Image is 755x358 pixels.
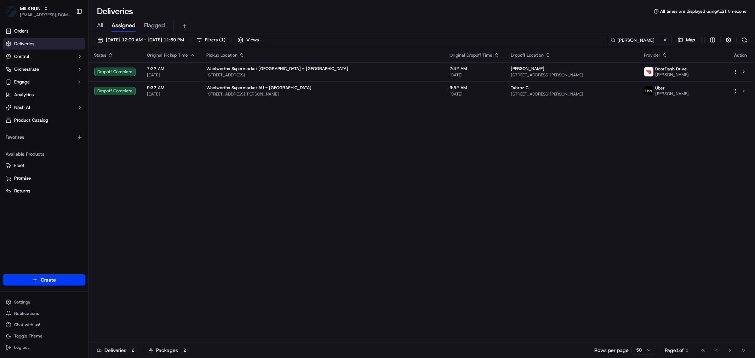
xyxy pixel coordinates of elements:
button: [EMAIL_ADDRESS][DOMAIN_NAME] [20,12,70,18]
button: Refresh [739,35,749,45]
span: Status [94,52,106,58]
span: Deliveries [14,41,34,47]
span: [PERSON_NAME] [655,91,689,97]
span: Chat with us! [14,322,40,328]
button: MILKRUN [20,5,41,12]
span: [PERSON_NAME] [655,72,689,77]
button: Engage [3,76,85,88]
span: Dropoff Location [511,52,544,58]
a: Promise [6,175,82,181]
span: 7:22 AM [147,66,195,71]
span: Map [686,37,695,43]
img: uber-new-logo.jpeg [644,86,653,96]
span: Analytics [14,92,34,98]
button: Returns [3,185,85,197]
button: Promise [3,173,85,184]
span: Provider [644,52,660,58]
span: [STREET_ADDRESS][PERSON_NAME] [511,72,633,78]
button: Orchestrate [3,64,85,75]
span: Uber [655,85,665,91]
span: Orders [14,28,28,34]
span: Filters [205,37,225,43]
span: [STREET_ADDRESS] [206,72,438,78]
span: Fleet [14,162,24,169]
span: Notifications [14,311,39,316]
button: Views [235,35,262,45]
span: Promise [14,175,31,181]
span: Woolworths Supermarket AU - [GEOGRAPHIC_DATA] [206,85,311,91]
div: Action [733,52,748,58]
span: 9:32 AM [147,85,195,91]
span: [DATE] [147,72,195,78]
span: All times are displayed using AEST timezone [660,8,747,14]
div: Packages [149,347,189,354]
span: [STREET_ADDRESS][PERSON_NAME] [511,91,633,97]
button: Create [3,274,85,285]
span: Flagged [144,21,165,30]
span: Log out [14,345,29,350]
button: [DATE] 12:00 AM - [DATE] 11:59 PM [94,35,187,45]
button: Toggle Theme [3,331,85,341]
div: Deliveries [97,347,137,354]
span: Toggle Theme [14,333,42,339]
button: MILKRUNMILKRUN[EMAIL_ADDRESS][DOMAIN_NAME] [3,3,73,20]
a: Orders [3,25,85,37]
button: Filters(1) [193,35,229,45]
span: [DATE] 12:00 AM - [DATE] 11:59 PM [106,37,184,43]
button: Fleet [3,160,85,171]
span: ( 1 ) [219,37,225,43]
a: Fleet [6,162,82,169]
div: 2 [181,347,189,353]
span: Assigned [111,21,136,30]
button: Log out [3,342,85,352]
span: DoorDash Drive [655,66,687,72]
button: Chat with us! [3,320,85,330]
a: Returns [6,188,82,194]
span: Create [41,276,56,283]
span: [DATE] [147,91,195,97]
span: All [97,21,103,30]
a: Product Catalog [3,115,85,126]
span: Original Pickup Time [147,52,188,58]
div: 2 [129,347,137,353]
span: [STREET_ADDRESS][PERSON_NAME] [206,91,438,97]
span: [DATE] [450,91,499,97]
button: Map [674,35,698,45]
a: Analytics [3,89,85,100]
span: 7:42 AM [450,66,499,71]
div: Favorites [3,132,85,143]
span: [DATE] [450,72,499,78]
button: Nash AI [3,102,85,113]
span: Engage [14,79,30,85]
span: 9:52 AM [450,85,499,91]
span: Control [14,53,29,60]
img: MILKRUN [6,6,17,17]
a: Deliveries [3,38,85,50]
span: Original Dropoff Time [450,52,492,58]
span: Nash AI [14,104,30,111]
span: Settings [14,299,30,305]
span: Pickup Location [206,52,238,58]
span: Orchestrate [14,66,39,73]
div: Available Products [3,149,85,160]
h1: Deliveries [97,6,133,17]
input: Type to search [608,35,671,45]
span: [PERSON_NAME] [511,66,544,71]
button: Notifications [3,308,85,318]
button: Settings [3,297,85,307]
img: doordash_logo_v2.png [644,67,653,76]
span: Product Catalog [14,117,48,123]
span: Tahrnz C [511,85,528,91]
p: Rows per page [594,347,629,354]
span: Views [246,37,259,43]
span: Woolworths Supermarket [GEOGRAPHIC_DATA] - [GEOGRAPHIC_DATA] [206,66,348,71]
button: Control [3,51,85,62]
span: Returns [14,188,30,194]
div: Page 1 of 1 [665,347,688,354]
